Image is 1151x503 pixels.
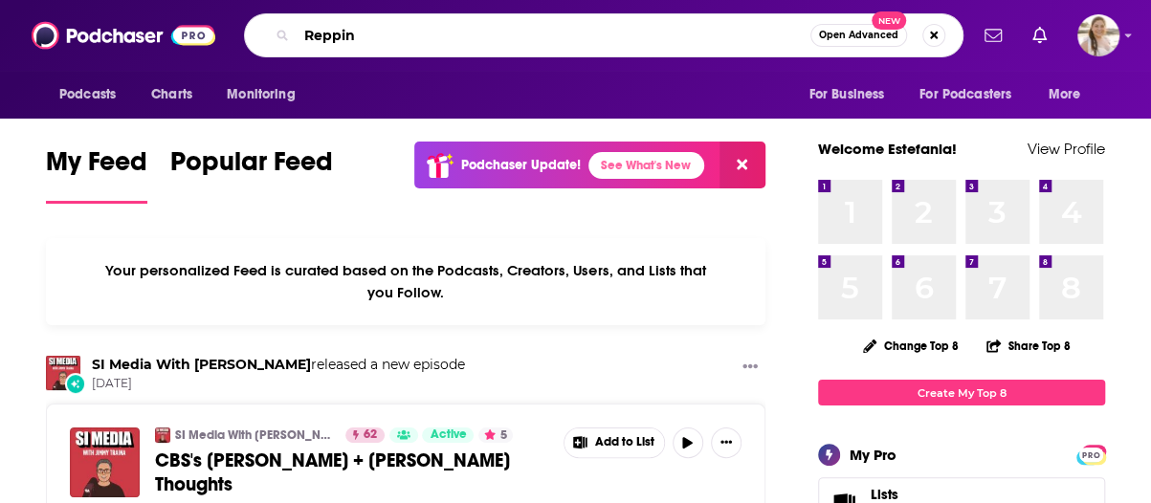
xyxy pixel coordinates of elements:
a: Popular Feed [170,145,333,204]
button: Show More Button [711,427,742,458]
div: New Episode [65,373,86,394]
img: SI Media With Jimmy Traina [155,427,170,443]
button: Show More Button [564,428,664,457]
a: Charts [139,77,204,113]
a: My Feed [46,145,147,204]
span: My Feed [46,145,147,189]
img: Podchaser - Follow, Share and Rate Podcasts [32,17,215,54]
button: open menu [907,77,1039,113]
input: Search podcasts, credits, & more... [297,20,810,51]
span: Logged in as acquavie [1077,14,1119,56]
a: Welcome Estefania! [818,140,957,158]
a: CBS's [PERSON_NAME] + [PERSON_NAME] Thoughts [155,448,550,496]
span: [DATE] [92,376,465,392]
div: Search podcasts, credits, & more... [244,13,963,57]
a: PRO [1079,447,1102,461]
span: Charts [151,81,192,108]
img: SI Media With Jimmy Traina [46,356,80,390]
a: Lists [871,486,1017,503]
button: open menu [795,77,908,113]
div: Your personalized Feed is curated based on the Podcasts, Creators, Users, and Lists that you Follow. [46,238,765,325]
span: Open Advanced [819,31,898,40]
button: open menu [213,77,320,113]
a: 62 [345,427,385,443]
span: Lists [871,486,898,503]
button: Show profile menu [1077,14,1119,56]
button: Show More Button [735,356,765,380]
span: Podcasts [59,81,116,108]
button: open menu [1035,77,1105,113]
span: For Podcasters [919,81,1011,108]
span: Monitoring [227,81,295,108]
span: More [1049,81,1081,108]
a: Show notifications dropdown [1025,19,1054,52]
a: Create My Top 8 [818,380,1105,405]
div: My Pro [850,446,896,464]
span: 62 [364,426,377,445]
a: SI Media With [PERSON_NAME] [175,427,333,443]
span: Active [430,426,466,445]
a: Show notifications dropdown [977,19,1009,52]
img: CBS's Jim Nantz + Traina Thoughts [70,427,140,497]
span: Add to List [595,435,654,449]
button: Change Top 8 [852,334,970,358]
span: Popular Feed [170,145,333,189]
a: SI Media With Jimmy Traina [92,356,311,373]
span: New [872,11,906,30]
span: CBS's [PERSON_NAME] + [PERSON_NAME] Thoughts [155,448,510,496]
button: 5 [478,427,513,443]
a: View Profile [1028,140,1105,158]
span: PRO [1079,448,1102,462]
button: Share Top 8 [985,327,1072,364]
a: Active [422,427,474,443]
p: Podchaser Update! [461,157,581,173]
h3: released a new episode [92,356,465,374]
span: For Business [808,81,884,108]
button: open menu [46,77,141,113]
a: See What's New [588,152,704,179]
img: User Profile [1077,14,1119,56]
button: Open AdvancedNew [810,24,907,47]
